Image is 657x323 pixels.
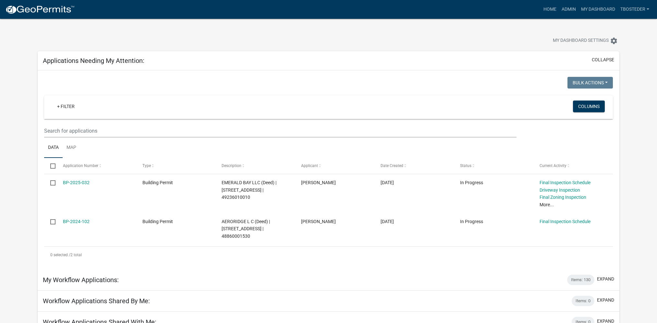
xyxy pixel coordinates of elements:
span: EMERALD BAY LLC (Deed) | 2103 N JEFFERSON WAY | 49236010010 [222,180,276,200]
a: + Filter [52,101,80,112]
span: Date Created [381,163,403,168]
span: 07/31/2024 [381,219,394,224]
span: 01/14/2025 [381,180,394,185]
button: My Dashboard Settingssettings [548,34,623,47]
datatable-header-cell: Status [454,158,533,173]
span: 0 selected / [50,253,70,257]
a: BP-2025-032 [63,180,90,185]
button: expand [597,276,614,282]
a: Final Zoning Inspection [540,195,586,200]
h5: Applications Needing My Attention: [43,57,144,65]
a: Home [541,3,559,16]
h5: My Workflow Applications: [43,276,119,284]
a: Final Inspection Schedule [540,180,590,185]
datatable-header-cell: Type [136,158,215,173]
span: Building Permit [142,219,173,224]
datatable-header-cell: Date Created [374,158,454,173]
span: Angie Steigerwald [301,180,336,185]
span: Applicant [301,163,318,168]
button: Bulk Actions [567,77,613,89]
datatable-header-cell: Current Activity [533,158,613,173]
input: Search for applications [44,124,516,138]
span: Current Activity [540,163,566,168]
a: More... [540,202,554,207]
span: Type [142,163,151,168]
a: BP-2024-102 [63,219,90,224]
a: Map [63,138,80,158]
div: 2 total [44,247,613,263]
span: Building Permit [142,180,173,185]
h5: Workflow Applications Shared By Me: [43,297,150,305]
span: Description [222,163,241,168]
a: Final Inspection Schedule [540,219,590,224]
button: Columns [573,101,605,112]
a: Driveway Inspection [540,187,580,193]
a: Admin [559,3,578,16]
span: In Progress [460,219,483,224]
span: AERORIDGE L C (Deed) | 1009 S JEFFERSON WAY | 48860001530 [222,219,270,239]
a: Data [44,138,63,158]
span: Status [460,163,471,168]
datatable-header-cell: Select [44,158,56,173]
a: tbosteder [618,3,652,16]
div: Items: 130 [567,275,594,285]
datatable-header-cell: Description [215,158,295,173]
div: Items: 0 [572,296,594,306]
i: settings [610,37,618,45]
div: collapse [38,70,619,269]
span: My Dashboard Settings [553,37,609,45]
datatable-header-cell: Applicant [295,158,374,173]
a: My Dashboard [578,3,618,16]
span: tyler [301,219,336,224]
button: collapse [592,56,614,63]
span: In Progress [460,180,483,185]
datatable-header-cell: Application Number [57,158,136,173]
span: Application Number [63,163,98,168]
button: expand [597,297,614,304]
